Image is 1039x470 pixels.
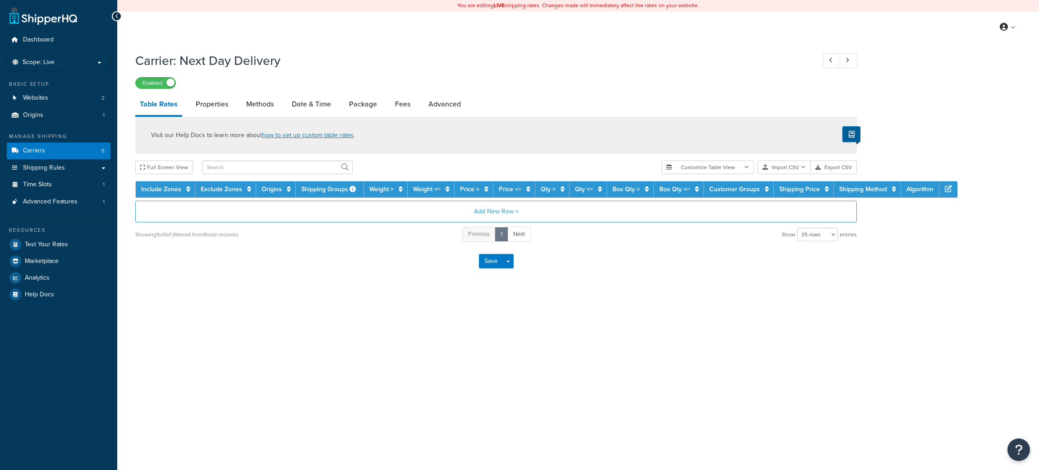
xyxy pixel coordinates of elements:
[7,160,110,176] a: Shipping Rules
[262,130,354,140] a: how to set up custom table rates
[659,184,690,194] a: Box Qty <=
[345,93,382,115] a: Package
[135,201,857,222] button: Add New Row +
[823,53,841,68] a: Previous Record
[135,93,182,117] a: Table Rates
[135,228,238,241] div: Showing 1 to 0 of (filtered from 0 total records)
[1007,438,1030,461] button: Open Resource Center
[499,184,521,194] a: Price <=
[7,236,110,253] a: Test Your Rates
[7,32,110,48] a: Dashboard
[7,176,110,193] a: Time Slots1
[141,184,181,194] a: Include Zones
[7,253,110,269] a: Marketplace
[7,143,110,159] a: Carriers8
[136,78,175,88] label: Enabled
[460,184,479,194] a: Price >
[101,94,105,102] span: 2
[709,184,760,194] a: Customer Groups
[23,164,65,172] span: Shipping Rules
[23,59,55,66] span: Scope: Live
[758,161,811,174] button: Import CSV
[391,93,415,115] a: Fees
[23,198,78,206] span: Advanced Features
[23,111,43,119] span: Origins
[7,90,110,106] li: Websites
[575,184,593,194] a: Qty <=
[7,194,110,210] a: Advanced Features1
[25,258,59,265] span: Marketplace
[7,270,110,286] a: Analytics
[7,80,110,88] div: Basic Setup
[413,184,441,194] a: Weight <=
[662,161,754,174] button: Customize Table View
[7,107,110,124] li: Origins
[262,184,282,194] a: Origins
[494,1,505,9] b: LIVE
[468,230,490,238] span: Previous
[23,94,48,102] span: Websites
[25,291,54,299] span: Help Docs
[495,227,508,242] a: 1
[507,227,531,242] a: Next
[7,226,110,234] div: Resources
[103,198,105,206] span: 1
[840,228,857,241] span: entries
[7,143,110,159] li: Carriers
[369,184,394,194] a: Weight >
[25,241,68,249] span: Test Your Rates
[296,181,364,198] th: Shipping Groups
[23,36,54,44] span: Dashboard
[103,111,105,119] span: 1
[840,53,857,68] a: Next Record
[23,147,45,155] span: Carriers
[842,126,860,142] button: Show Help Docs
[901,181,939,198] th: Algorithm
[7,176,110,193] li: Time Slots
[779,184,820,194] a: Shipping Price
[612,184,640,194] a: Box Qty >
[25,274,50,282] span: Analytics
[513,230,525,238] span: Next
[424,93,465,115] a: Advanced
[479,254,503,268] button: Save
[202,161,353,174] input: Search
[191,93,233,115] a: Properties
[7,194,110,210] li: Advanced Features
[135,161,193,174] button: Full Screen View
[287,93,336,115] a: Date & Time
[7,107,110,124] a: Origins1
[811,161,857,174] button: Export CSV
[7,286,110,303] a: Help Docs
[151,130,355,140] p: Visit our Help Docs to learn more about .
[201,184,242,194] a: Exclude Zones
[103,181,105,189] span: 1
[101,147,105,155] span: 8
[462,227,496,242] a: Previous
[242,93,278,115] a: Methods
[839,184,887,194] a: Shipping Method
[541,184,556,194] a: Qty >
[782,228,795,241] span: Show
[23,181,52,189] span: Time Slots
[7,90,110,106] a: Websites2
[7,133,110,140] div: Manage Shipping
[135,52,806,69] h1: Carrier: Next Day Delivery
